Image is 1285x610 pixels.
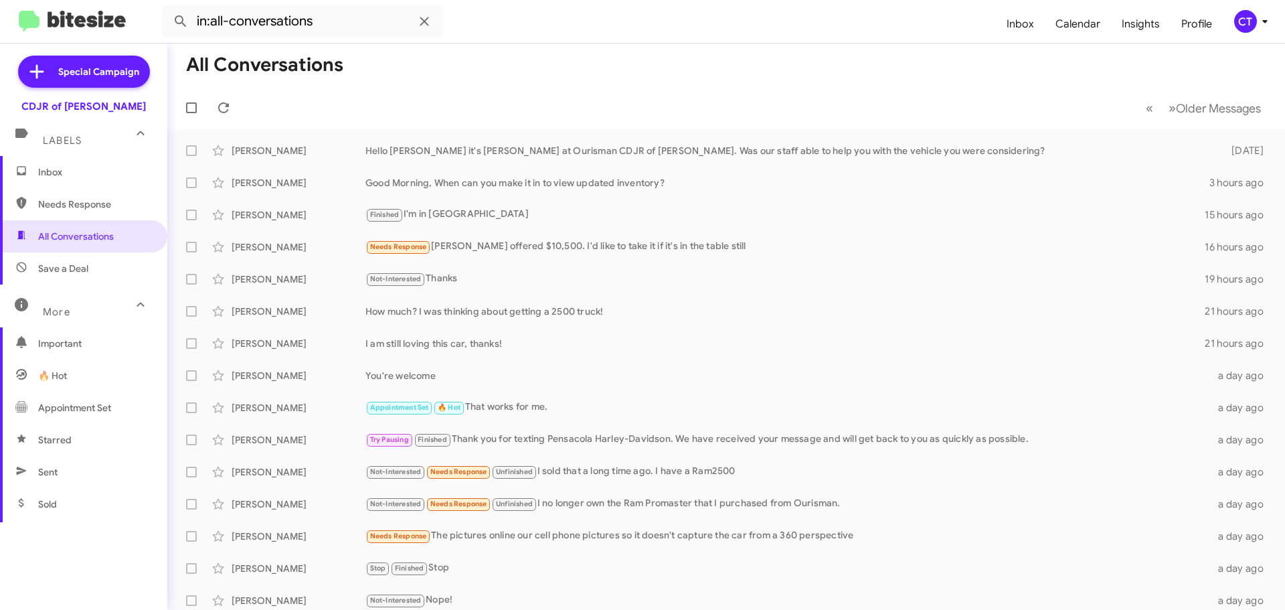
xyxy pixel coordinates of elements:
[1209,176,1274,189] div: 3 hours ago
[1210,369,1274,382] div: a day ago
[1205,240,1274,254] div: 16 hours ago
[365,176,1209,189] div: Good Morning, When can you make it in to view updated inventory?
[38,498,57,511] span: Sold
[370,596,422,605] span: Not-Interested
[232,433,365,447] div: [PERSON_NAME]
[418,435,447,444] span: Finished
[365,432,1210,447] div: Thank you for texting Pensacola Harley-Davidson. We have received your message and will get back ...
[38,433,72,447] span: Starred
[1223,10,1270,33] button: CT
[38,198,152,211] span: Needs Response
[1161,94,1269,122] button: Next
[43,306,70,318] span: More
[438,403,460,412] span: 🔥 Hot
[38,401,111,414] span: Appointment Set
[365,271,1205,287] div: Thanks
[1146,100,1153,117] span: «
[1138,94,1269,122] nav: Page navigation example
[395,564,424,573] span: Finished
[1205,208,1274,222] div: 15 hours ago
[232,594,365,607] div: [PERSON_NAME]
[1205,273,1274,286] div: 19 hours ago
[430,467,487,476] span: Needs Response
[365,560,1210,576] div: Stop
[1205,337,1274,350] div: 21 hours ago
[370,564,386,573] span: Stop
[1210,530,1274,543] div: a day ago
[370,532,427,540] span: Needs Response
[365,496,1210,512] div: I no longer own the Ram Promaster that I purchased from Ourisman.
[365,144,1210,157] div: Hello [PERSON_NAME] it's [PERSON_NAME] at Ourisman CDJR of [PERSON_NAME]. Was our staff able to h...
[232,498,365,511] div: [PERSON_NAME]
[365,464,1210,479] div: I sold that a long time ago. I have a Ram2500
[1138,94,1161,122] button: Previous
[1169,100,1176,117] span: »
[365,305,1205,318] div: How much? I was thinking about getting a 2500 truck!
[232,562,365,575] div: [PERSON_NAME]
[1176,101,1261,116] span: Older Messages
[1210,465,1274,479] div: a day ago
[232,305,365,318] div: [PERSON_NAME]
[38,230,114,243] span: All Conversations
[232,337,365,350] div: [PERSON_NAME]
[370,242,427,251] span: Needs Response
[1205,305,1274,318] div: 21 hours ago
[365,528,1210,544] div: The pictures online our cell phone pictures so it doesn't capture the car from a 360 perspective
[38,262,88,275] span: Save a Deal
[1210,433,1274,447] div: a day ago
[1210,498,1274,511] div: a day ago
[232,465,365,479] div: [PERSON_NAME]
[58,65,139,78] span: Special Campaign
[370,500,422,508] span: Not-Interested
[1111,5,1171,44] a: Insights
[18,56,150,88] a: Special Campaign
[232,369,365,382] div: [PERSON_NAME]
[21,100,146,113] div: CDJR of [PERSON_NAME]
[370,435,409,444] span: Try Pausing
[38,369,67,382] span: 🔥 Hot
[370,467,422,476] span: Not-Interested
[496,467,533,476] span: Unfinished
[365,400,1210,415] div: That works for me.
[38,337,152,350] span: Important
[430,500,487,508] span: Needs Response
[232,144,365,157] div: [PERSON_NAME]
[996,5,1045,44] a: Inbox
[370,210,400,219] span: Finished
[1210,144,1274,157] div: [DATE]
[1210,562,1274,575] div: a day ago
[370,403,429,412] span: Appointment Set
[365,593,1210,608] div: Nope!
[370,275,422,283] span: Not-Interested
[1171,5,1223,44] a: Profile
[365,239,1205,254] div: [PERSON_NAME] offered $10,500. I'd like to take it if it's in the table still
[38,465,58,479] span: Sent
[232,530,365,543] div: [PERSON_NAME]
[232,208,365,222] div: [PERSON_NAME]
[232,273,365,286] div: [PERSON_NAME]
[365,369,1210,382] div: You're welcome
[1210,401,1274,414] div: a day ago
[186,54,343,76] h1: All Conversations
[162,5,443,37] input: Search
[43,135,82,147] span: Labels
[232,240,365,254] div: [PERSON_NAME]
[232,176,365,189] div: [PERSON_NAME]
[1210,594,1274,607] div: a day ago
[365,207,1205,222] div: I'm in [GEOGRAPHIC_DATA]
[1045,5,1111,44] a: Calendar
[1234,10,1257,33] div: CT
[38,165,152,179] span: Inbox
[496,500,533,508] span: Unfinished
[232,401,365,414] div: [PERSON_NAME]
[365,337,1205,350] div: I am still loving this car, thanks!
